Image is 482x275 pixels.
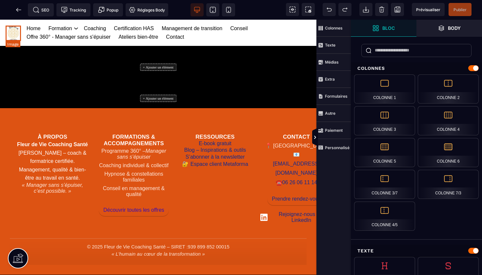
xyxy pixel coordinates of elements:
[325,94,348,99] strong: Formulaires
[260,114,332,121] h3: Contact
[323,3,336,16] span: Défaire
[354,106,415,135] div: Colonne 3
[325,77,335,82] strong: Extra
[418,106,479,135] div: Colonne 4
[416,20,482,37] span: Ouvrir les calques
[6,6,21,21] img: https://sasu-fleur-de-vie.metaforma.io/home
[302,3,315,16] span: Capture d'écran
[16,163,89,174] p: « Manager sans s’épuiser, c’est possible. »
[12,3,25,16] span: Retour
[17,122,88,128] strong: Fleur de Vie Coaching Santé
[260,192,332,204] a: Rejoignez-nous sur LinkedIn
[49,5,72,13] a: Formation
[114,5,154,13] a: Certification HAS
[316,54,351,71] span: Médias
[16,121,89,163] p: [PERSON_NAME] – coach & formatrice certifiée. Management, qualité & bien-être au travail en santé.
[316,139,351,156] span: Personnalisé
[418,170,479,199] div: Colonne 7/3
[188,225,230,230] span: 939 899 852 00015
[316,105,351,122] span: Autre
[448,26,461,30] strong: Body
[98,165,170,179] li: Conseil en management & qualité
[98,127,170,142] li: Programme 360° –
[351,62,482,74] div: Colonnes
[449,3,472,16] span: Enregistrer le contenu
[126,3,168,16] span: Favicon
[16,114,89,121] h3: À propos
[179,121,251,148] nav: Liens ressources
[206,3,219,16] span: Voir tablette
[182,141,248,148] a: Espace client Metaforma
[375,3,388,16] span: Nettoyage
[186,134,245,141] a: S’abonner à la newsletter
[416,7,440,12] span: Prévisualiser
[98,150,170,165] li: Hypnose & constellations familiales
[27,5,41,13] a: Home
[351,128,357,147] span: Afficher les vues
[282,158,317,168] a: 06 26 06 11 14
[230,5,248,13] a: Conseil
[286,3,299,16] span: Voir les composants
[33,7,49,13] span: SEO
[184,128,246,134] a: Blog – Inspirations & outils
[316,20,351,37] span: Colonnes
[191,3,204,16] span: Voir bureau
[260,140,332,158] a: [EMAIL_ADDRESS][DOMAIN_NAME]
[325,128,343,133] strong: Paiement
[98,114,170,127] h3: Formations & accompagnements
[10,219,307,245] div: Informations
[199,121,231,128] a: E-book gratuit
[267,173,326,185] a: Prendre rendez-vous
[354,74,415,104] div: Colonne 1
[418,74,479,104] div: Colonne 2
[28,3,54,16] span: Métadata SEO
[16,232,300,237] p: « L’humain au cœur de la transformation »
[61,7,86,13] span: Tracking
[351,245,482,257] div: Texte
[179,114,251,121] h3: Ressources
[117,128,166,140] em: Manager sans s’épuiser
[316,71,351,88] span: Extra
[316,122,351,139] span: Paiement
[354,202,415,231] div: Colonne 4/5
[98,7,118,13] span: Popup
[316,37,351,54] span: Texte
[270,192,332,204] span: Rejoignez-nous sur LinkedIn
[99,184,169,196] a: Découvrir toutes les offres
[27,13,110,22] a: Offre 360° - Manager sans s'épuiser
[354,138,415,167] div: Colonne 5
[10,98,307,245] footer: Pied de page
[351,20,416,37] span: Ouvrir les blocs
[453,7,467,12] span: Publier
[129,7,165,13] span: Réglages Body
[93,3,123,16] span: Créer une alerte modale
[260,122,332,168] address: 📍 [GEOGRAPHIC_DATA] 📧 ☎️
[325,111,335,116] strong: Autre
[162,5,222,13] a: Management de transition
[325,26,343,30] strong: Colonnes
[359,3,372,16] span: Importer
[84,5,106,13] a: Coaching
[391,3,404,16] span: Enregistrer
[418,138,479,167] div: Colonne 6
[354,170,415,199] div: Colonne 3/7
[56,3,90,16] span: Code de suivi
[382,26,395,30] strong: Bloc
[166,13,184,22] a: Contact
[325,43,335,48] strong: Texte
[118,13,158,22] a: Ateliers bien-être
[316,88,351,105] span: Formulaires
[98,142,170,150] li: Coaching individuel & collectif
[412,3,445,16] span: Aperçu
[325,60,339,65] strong: Médias
[325,145,350,150] strong: Personnalisé
[16,225,300,230] p: © 2025 Fleur de Vie Coaching Santé – SIRET :
[338,3,351,16] span: Rétablir
[222,3,235,16] span: Voir mobile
